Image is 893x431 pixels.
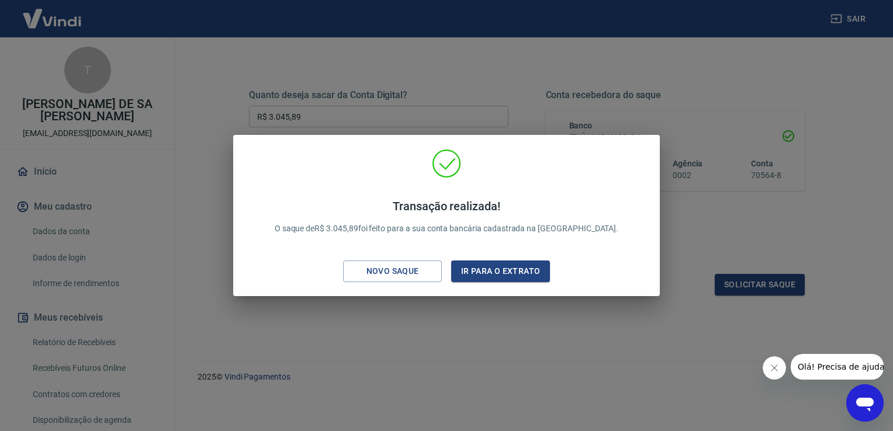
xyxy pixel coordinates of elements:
[451,260,550,282] button: Ir para o extrato
[7,8,98,18] span: Olá! Precisa de ajuda?
[343,260,442,282] button: Novo saque
[275,199,619,213] h4: Transação realizada!
[846,384,884,422] iframe: Botão para abrir a janela de mensagens
[763,356,786,380] iframe: Fechar mensagem
[791,354,884,380] iframe: Mensagem da empresa
[352,264,433,279] div: Novo saque
[275,199,619,235] p: O saque de R$ 3.045,89 foi feito para a sua conta bancária cadastrada na [GEOGRAPHIC_DATA].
